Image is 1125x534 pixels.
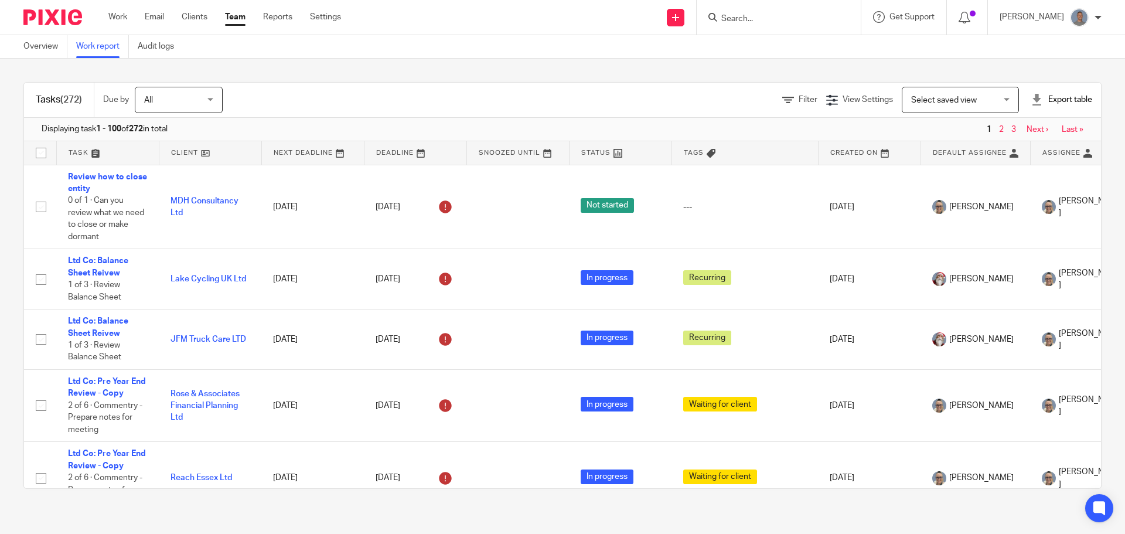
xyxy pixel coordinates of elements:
span: [PERSON_NAME] [949,273,1014,285]
a: Reach Essex Ltd [171,474,232,482]
img: Karen%20Pic.png [932,332,946,346]
a: MDH Consultancy Ltd [171,197,238,217]
nav: pager [984,125,1083,134]
span: [PERSON_NAME] [1059,394,1121,418]
a: 3 [1011,125,1016,134]
a: Audit logs [138,35,183,58]
a: Reports [263,11,292,23]
td: [DATE] [261,249,364,309]
a: Work report [76,35,129,58]
span: [PERSON_NAME] [1059,328,1121,352]
span: Select saved view [911,96,977,104]
a: 2 [999,125,1004,134]
img: Pixie [23,9,82,25]
span: 2 of 6 · Commentry - Prepare notes for meeting [68,402,142,434]
span: (272) [60,95,82,104]
div: Export table [1031,94,1092,106]
td: [DATE] [261,165,364,249]
span: Get Support [889,13,935,21]
a: Clients [182,11,207,23]
input: Search [720,14,826,25]
img: Website%20Headshot.png [932,399,946,413]
a: Next › [1027,125,1048,134]
a: Overview [23,35,67,58]
span: Recurring [683,270,731,285]
div: [DATE] [376,396,455,415]
img: Website%20Headshot.png [1042,399,1056,413]
a: Review how to close entity [68,173,147,193]
span: 2 of 6 · Commentry - Prepare notes for meeting [68,474,142,506]
img: Website%20Headshot.png [932,200,946,214]
span: Waiting for client [683,397,757,411]
span: 0 of 1 · Can you review what we need to close or make dormant [68,196,144,241]
span: Filter [799,96,817,104]
span: 1 [984,123,994,137]
td: [DATE] [818,442,921,514]
span: [PERSON_NAME] [1059,466,1121,490]
span: Recurring [683,331,731,345]
b: 272 [129,125,143,133]
p: [PERSON_NAME] [1000,11,1064,23]
span: 1 of 3 · Review Balance Sheet [68,281,121,301]
p: Due by [103,94,129,106]
a: Team [225,11,246,23]
a: Last » [1062,125,1083,134]
img: Website%20Headshot.png [1042,332,1056,346]
td: [DATE] [818,370,921,442]
span: [PERSON_NAME] [1059,195,1121,219]
img: Website%20Headshot.png [932,471,946,485]
a: Lake Cycling UK Ltd [171,275,246,283]
span: Displaying task of in total [42,123,168,135]
div: [DATE] [376,469,455,488]
td: [DATE] [818,309,921,370]
img: Website%20Headshot.png [1042,471,1056,485]
a: Ltd Co: Balance Sheet Reivew [68,257,128,277]
td: [DATE] [818,249,921,309]
img: Website%20Headshot.png [1042,272,1056,286]
a: Work [108,11,127,23]
td: [DATE] [261,370,364,442]
a: Rose & Associates Financial Planning Ltd [171,390,240,422]
img: James%20Headshot.png [1070,8,1089,27]
span: Waiting for client [683,470,757,484]
a: Ltd Co: Balance Sheet Reivew [68,317,128,337]
span: View Settings [843,96,893,104]
b: 1 - 100 [96,125,121,133]
span: All [144,96,153,104]
a: JFM Truck Care LTD [171,335,246,343]
span: [PERSON_NAME] [1059,267,1121,291]
span: [PERSON_NAME] [949,400,1014,411]
div: --- [683,201,806,213]
a: Email [145,11,164,23]
a: Ltd Co: Pre Year End Review - Copy [68,377,146,397]
img: Karen%20Pic.png [932,272,946,286]
span: In progress [581,270,633,285]
span: [PERSON_NAME] [949,472,1014,484]
td: [DATE] [818,165,921,249]
span: 1 of 3 · Review Balance Sheet [68,341,121,362]
span: Not started [581,198,634,213]
img: Website%20Headshot.png [1042,200,1056,214]
span: [PERSON_NAME] [949,201,1014,213]
span: In progress [581,397,633,411]
span: In progress [581,331,633,345]
h1: Tasks [36,94,82,106]
div: [DATE] [376,330,455,349]
div: [DATE] [376,198,455,216]
span: In progress [581,470,633,484]
span: [PERSON_NAME] [949,334,1014,345]
span: Tags [684,149,704,156]
a: Settings [310,11,341,23]
td: [DATE] [261,309,364,370]
td: [DATE] [261,442,364,514]
div: [DATE] [376,270,455,288]
a: Ltd Co: Pre Year End Review - Copy [68,450,146,470]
